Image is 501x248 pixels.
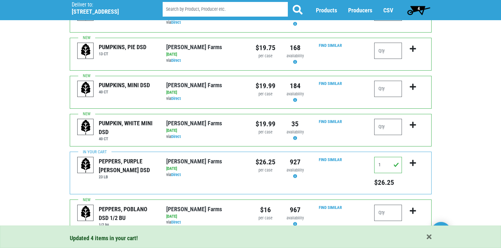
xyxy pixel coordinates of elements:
input: Qty [374,119,402,135]
a: [PERSON_NAME] Farms [166,158,222,165]
input: Qty [374,157,402,173]
div: via [166,20,245,26]
div: [DATE] [166,128,245,134]
span: availability [287,53,304,58]
a: Direct [171,96,181,101]
div: PUMPKINS, PIE DSD [99,43,146,51]
a: [PERSON_NAME] Farms [166,44,222,50]
a: Products [316,7,337,14]
div: $19.75 [256,43,275,53]
div: Updated 4 items in your cart! [70,234,432,242]
div: $19.99 [256,81,275,91]
input: Qty [374,81,402,97]
div: Availability may be subject to change. [285,167,305,180]
div: $16 [256,205,275,215]
span: availability [287,168,304,172]
div: [DATE] [166,166,245,172]
div: 184 [285,81,305,91]
div: [DATE] [166,214,245,220]
img: placeholder-variety-43d6402dacf2d531de610a020419775a.svg [78,43,94,59]
a: Find Similar [319,81,342,86]
a: 4 [404,4,433,17]
img: placeholder-variety-43d6402dacf2d531de610a020419775a.svg [78,119,94,135]
h6: 1/2 bu [99,222,156,227]
div: 35 [285,119,305,129]
div: PUMPKIN, WHITE MINI DSD [99,119,156,136]
div: $26.25 [256,157,275,167]
h6: 23 LB [99,174,156,179]
input: Qty [374,205,402,221]
a: Producers [348,7,372,14]
div: per case [256,91,275,97]
a: Find Similar [319,205,342,210]
div: PEPPERS, PURPLE [PERSON_NAME] DSD [99,157,156,174]
a: Direct [171,220,181,225]
span: availability [287,91,304,96]
a: [PERSON_NAME] Farms [166,206,222,213]
div: via [166,58,245,64]
img: placeholder-variety-43d6402dacf2d531de610a020419775a.svg [78,205,94,221]
a: Find Similar [319,119,342,124]
div: per case [256,215,275,221]
div: per case [256,129,275,135]
h6: 13 CT [99,51,146,56]
div: 967 [285,205,305,215]
a: [PERSON_NAME] Farms [166,120,222,127]
div: [DATE] [166,51,245,58]
div: via [166,96,245,102]
div: [DATE] [166,90,245,96]
div: via [166,172,245,178]
div: via [166,134,245,140]
h5: Total price [374,178,402,187]
div: PEPPERS, POBLANO DSD 1/2 BU [99,205,156,222]
input: Qty [374,43,402,59]
a: Direct [171,20,181,25]
a: Find Similar [319,157,342,162]
div: per case [256,167,275,173]
p: Deliver to: [72,2,146,8]
div: PUMPKINS, MINI DSD [99,81,150,90]
a: CSV [383,7,393,14]
img: placeholder-variety-43d6402dacf2d531de610a020419775a.svg [78,81,94,97]
div: via [166,219,245,226]
span: availability [287,130,304,134]
h6: 40 CT [99,90,150,94]
a: Direct [171,134,181,139]
a: Find Similar [319,43,342,48]
div: 168 [285,43,305,53]
a: Direct [171,58,181,63]
span: availability [287,215,304,220]
span: 4 [418,6,420,11]
img: placeholder-variety-43d6402dacf2d531de610a020419775a.svg [78,157,94,173]
a: Direct [171,172,181,177]
a: [PERSON_NAME] Farms [166,82,222,89]
div: $19.99 [256,119,275,129]
h6: 40 CT [99,136,156,141]
input: Search by Product, Producer etc. [163,2,288,17]
h5: [STREET_ADDRESS] [72,8,146,15]
div: 927 [285,157,305,167]
div: per case [256,53,275,59]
